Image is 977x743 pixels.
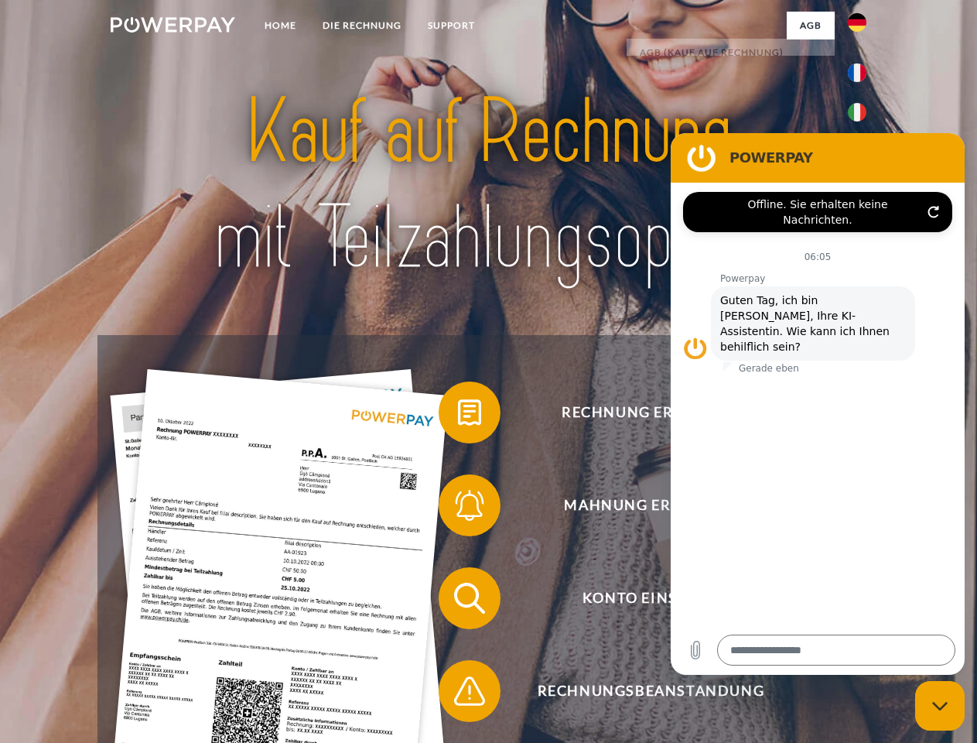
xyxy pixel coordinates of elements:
img: logo-powerpay-white.svg [111,17,235,33]
iframe: Schaltfläche zum Öffnen des Messaging-Fensters; Konversation läuft [915,681,965,731]
a: DIE RECHNUNG [309,12,415,39]
img: qb_bill.svg [450,393,489,432]
a: agb [787,12,835,39]
img: qb_warning.svg [450,672,489,710]
span: Mahnung erhalten? [461,474,840,536]
a: AGB (Kauf auf Rechnung) [627,39,835,67]
img: fr [848,63,866,82]
a: SUPPORT [415,12,488,39]
img: qb_search.svg [450,579,489,618]
span: Rechnung erhalten? [461,382,840,443]
button: Konto einsehen [439,567,841,629]
a: Home [251,12,309,39]
button: Mahnung erhalten? [439,474,841,536]
span: Rechnungsbeanstandung [461,660,840,722]
img: title-powerpay_de.svg [148,74,829,296]
iframe: Messaging-Fenster [671,133,965,675]
img: qb_bell.svg [450,486,489,525]
img: it [848,103,866,122]
img: de [848,13,866,32]
button: Rechnungsbeanstandung [439,660,841,722]
span: Konto einsehen [461,567,840,629]
button: Rechnung erhalten? [439,382,841,443]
